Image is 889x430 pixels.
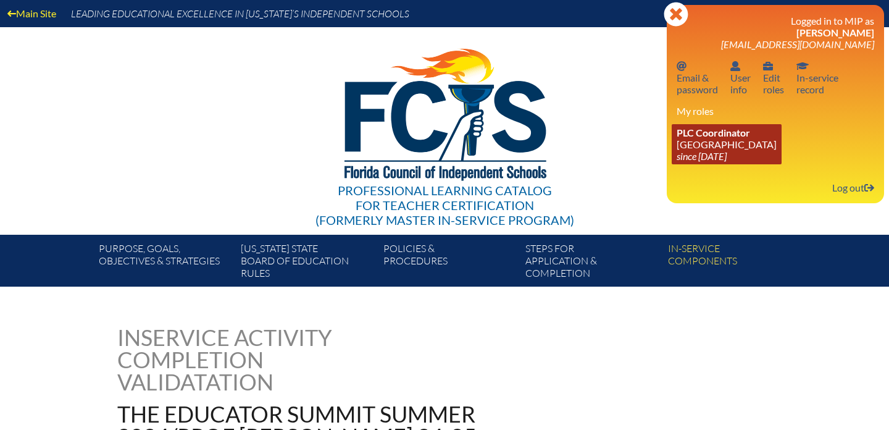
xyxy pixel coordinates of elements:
[677,127,750,138] span: PLC Coordinator
[796,27,874,38] span: [PERSON_NAME]
[663,240,805,287] a: In-servicecomponents
[356,198,534,213] span: for Teacher Certification
[677,15,874,50] h3: Logged in to MIP as
[864,183,874,193] svg: Log out
[677,105,874,117] h3: My roles
[791,57,843,98] a: In-service recordIn-servicerecord
[94,240,236,287] a: Purpose, goals,objectives & strategies
[827,179,879,196] a: Log outLog out
[672,124,782,164] a: PLC Coordinator [GEOGRAPHIC_DATA] since [DATE]
[311,25,579,230] a: Professional Learning Catalog for Teacher Certification(formerly Master In-service Program)
[315,183,574,227] div: Professional Learning Catalog (formerly Master In-service Program)
[378,240,520,287] a: Policies &Procedures
[677,61,687,71] svg: Email password
[730,61,740,71] svg: User info
[664,2,688,27] svg: Close
[721,38,874,50] span: [EMAIL_ADDRESS][DOMAIN_NAME]
[796,61,809,71] svg: In-service record
[117,326,366,393] h1: Inservice Activity Completion Validatation
[520,240,662,287] a: Steps forapplication & completion
[2,5,61,22] a: Main Site
[317,27,572,196] img: FCISlogo221.eps
[677,150,727,162] i: since [DATE]
[725,57,756,98] a: User infoUserinfo
[758,57,789,98] a: User infoEditroles
[763,61,773,71] svg: User info
[672,57,723,98] a: Email passwordEmail &password
[236,240,378,287] a: [US_STATE] StateBoard of Education rules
